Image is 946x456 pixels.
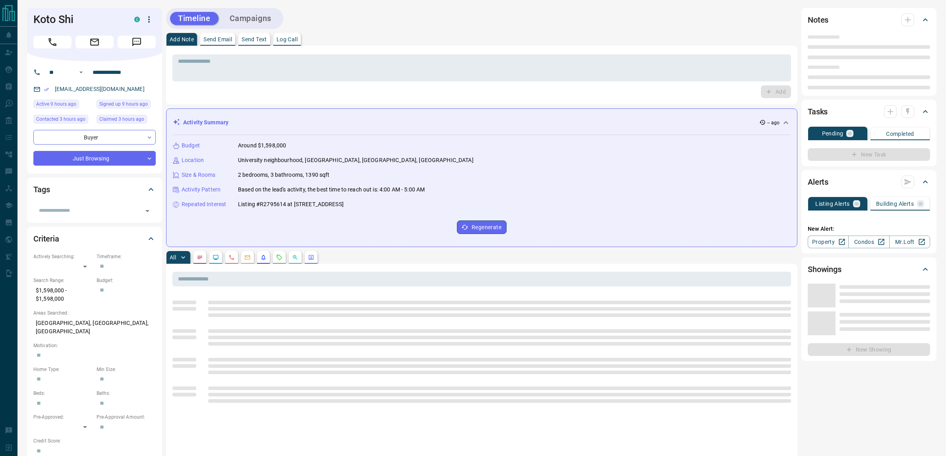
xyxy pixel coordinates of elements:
[33,183,50,196] h2: Tags
[33,253,93,260] p: Actively Searching:
[170,37,194,42] p: Add Note
[33,229,156,248] div: Criteria
[182,200,226,209] p: Repeated Interest
[808,10,930,29] div: Notes
[97,115,156,126] div: Fri Aug 15 2025
[222,12,279,25] button: Campaigns
[808,263,842,276] h2: Showings
[815,201,850,207] p: Listing Alerts
[889,236,930,248] a: Mr.Loft
[33,413,93,421] p: Pre-Approved:
[142,205,153,216] button: Open
[33,317,156,338] p: [GEOGRAPHIC_DATA], [GEOGRAPHIC_DATA], [GEOGRAPHIC_DATA]
[33,36,72,48] span: Call
[182,185,221,194] p: Activity Pattern
[183,118,228,127] p: Activity Summary
[170,255,176,260] p: All
[99,100,148,108] span: Signed up 9 hours ago
[33,180,156,199] div: Tags
[808,14,828,26] h2: Notes
[238,171,329,179] p: 2 bedrooms, 3 bathrooms, 1390 sqft
[808,172,930,191] div: Alerts
[36,100,76,108] span: Active 9 hours ago
[75,36,114,48] span: Email
[822,131,843,136] p: Pending
[197,254,203,261] svg: Notes
[238,200,344,209] p: Listing #R2795614 at [STREET_ADDRESS]
[33,437,156,444] p: Credit Score:
[33,309,156,317] p: Areas Searched:
[203,37,232,42] p: Send Email
[308,254,314,261] svg: Agent Actions
[33,284,93,305] p: $1,598,000 - $1,598,000
[876,201,914,207] p: Building Alerts
[97,253,156,260] p: Timeframe:
[55,86,145,92] a: [EMAIL_ADDRESS][DOMAIN_NAME]
[277,37,298,42] p: Log Call
[36,115,85,123] span: Contacted 3 hours ago
[170,12,219,25] button: Timeline
[97,390,156,397] p: Baths:
[213,254,219,261] svg: Lead Browsing Activity
[76,68,86,77] button: Open
[33,13,122,26] h1: Koto Shi
[33,390,93,397] p: Beds:
[118,36,156,48] span: Message
[457,220,507,234] button: Regenerate
[808,260,930,279] div: Showings
[44,87,49,92] svg: Email Verified
[99,115,144,123] span: Claimed 3 hours ago
[848,236,889,248] a: Condos
[767,119,780,126] p: -- ago
[182,156,204,164] p: Location
[33,115,93,126] div: Fri Aug 15 2025
[808,225,930,233] p: New Alert:
[173,115,791,130] div: Activity Summary-- ago
[808,236,849,248] a: Property
[33,277,93,284] p: Search Range:
[33,232,59,245] h2: Criteria
[808,176,828,188] h2: Alerts
[276,254,282,261] svg: Requests
[242,37,267,42] p: Send Text
[886,131,914,137] p: Completed
[33,130,156,145] div: Buyer
[33,366,93,373] p: Home Type:
[97,277,156,284] p: Budget:
[97,100,156,111] div: Fri Aug 15 2025
[244,254,251,261] svg: Emails
[182,141,200,150] p: Budget
[292,254,298,261] svg: Opportunities
[808,102,930,121] div: Tasks
[33,100,93,111] div: Fri Aug 15 2025
[260,254,267,261] svg: Listing Alerts
[182,171,216,179] p: Size & Rooms
[808,105,828,118] h2: Tasks
[238,185,425,194] p: Based on the lead's activity, the best time to reach out is: 4:00 AM - 5:00 AM
[97,413,156,421] p: Pre-Approval Amount:
[134,17,140,22] div: condos.ca
[238,141,286,150] p: Around $1,598,000
[33,151,156,166] div: Just Browsing
[238,156,474,164] p: University neighbourhood, [GEOGRAPHIC_DATA], [GEOGRAPHIC_DATA], [GEOGRAPHIC_DATA]
[228,254,235,261] svg: Calls
[33,342,156,349] p: Motivation:
[97,366,156,373] p: Min Size:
